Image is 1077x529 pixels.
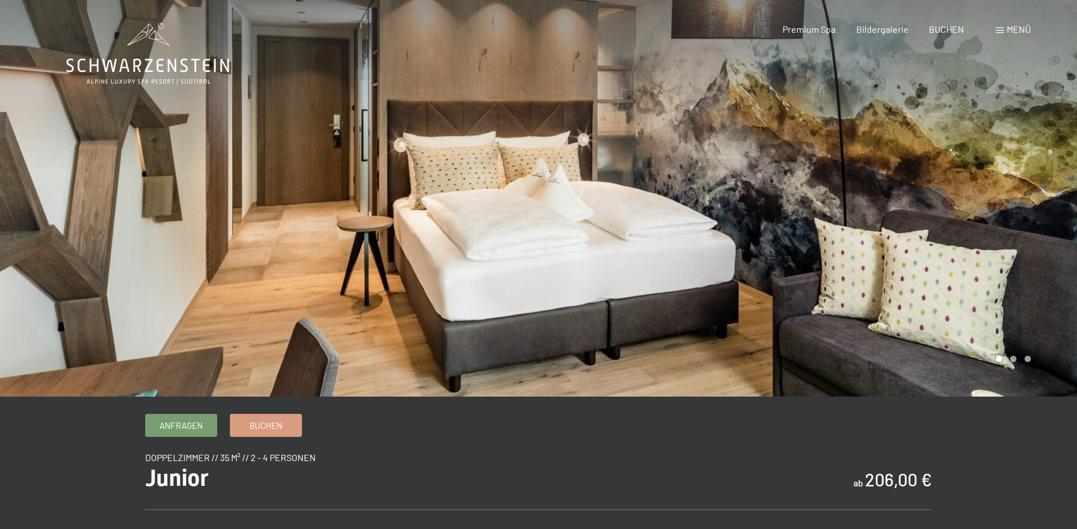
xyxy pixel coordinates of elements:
span: Menü [1007,24,1031,35]
a: Bildergalerie [856,24,909,35]
span: Junior [145,465,209,492]
a: Premium Spa [783,24,836,35]
span: Buchen [250,420,282,432]
span: Anfragen [160,420,203,432]
span: ab [853,477,863,488]
span: Doppelzimmer // 35 m² // 2 - 4 Personen [145,452,316,463]
b: 206,00 € [865,469,932,490]
a: Anfragen [146,414,217,436]
a: BUCHEN [929,24,964,35]
a: Buchen [230,414,301,436]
